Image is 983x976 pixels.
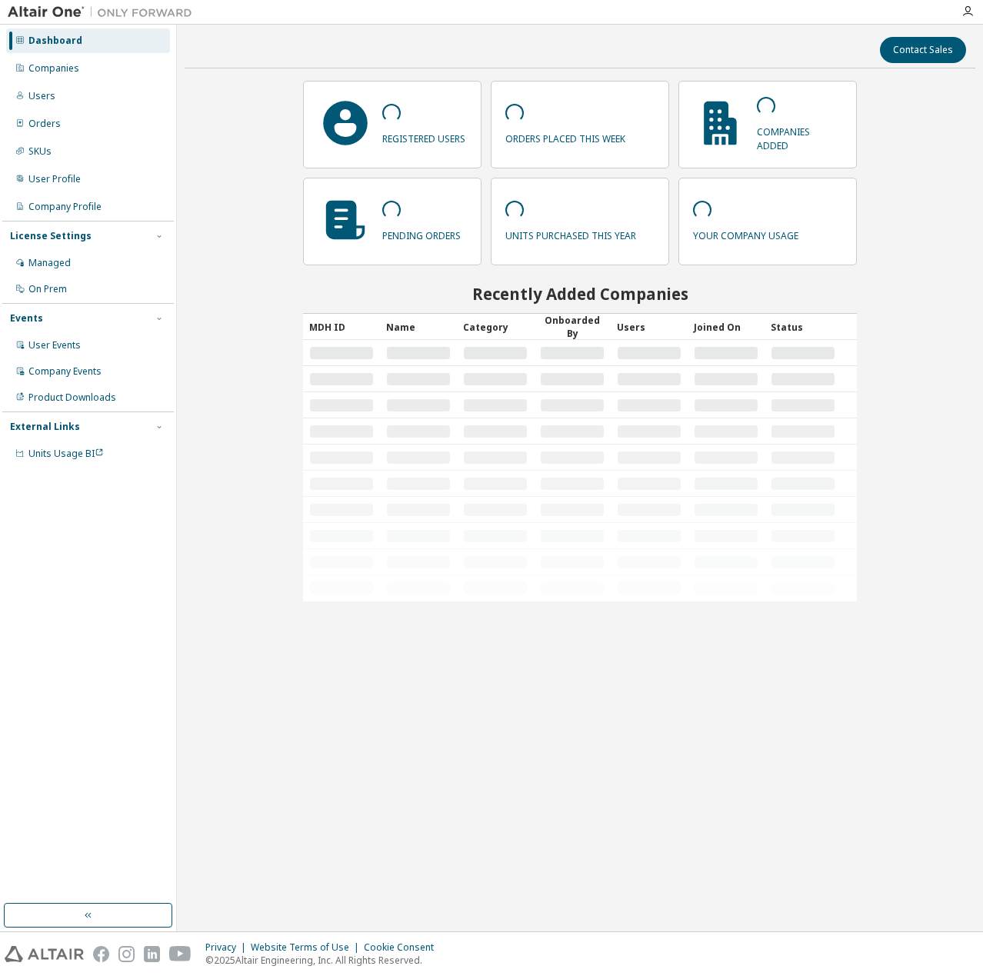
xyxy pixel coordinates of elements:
div: Product Downloads [28,391,116,404]
button: Contact Sales [880,37,966,63]
div: User Profile [28,173,81,185]
p: companies added [757,121,842,152]
p: pending orders [382,225,461,242]
div: Orders [28,118,61,130]
img: Altair One [8,5,200,20]
p: orders placed this week [505,128,625,145]
div: Users [617,315,681,339]
p: © 2025 Altair Engineering, Inc. All Rights Reserved. [205,954,443,967]
img: instagram.svg [118,946,135,962]
p: registered users [382,128,465,145]
div: Name [386,315,451,339]
div: Status [771,315,835,339]
div: Events [10,312,43,325]
div: SKUs [28,145,52,158]
div: Companies [28,62,79,75]
div: Managed [28,257,71,269]
div: MDH ID [309,315,374,339]
p: your company usage [693,225,798,242]
div: Company Profile [28,201,102,213]
p: units purchased this year [505,225,636,242]
div: External Links [10,421,80,433]
div: Category [463,315,528,339]
img: youtube.svg [169,946,192,962]
div: Joined On [694,315,758,339]
h2: Recently Added Companies [303,284,857,304]
img: linkedin.svg [144,946,160,962]
img: facebook.svg [93,946,109,962]
div: Users [28,90,55,102]
div: On Prem [28,283,67,295]
div: User Events [28,339,81,351]
div: Cookie Consent [364,941,443,954]
div: License Settings [10,230,92,242]
div: Company Events [28,365,102,378]
img: altair_logo.svg [5,946,84,962]
div: Privacy [205,941,251,954]
div: Dashboard [28,35,82,47]
div: Website Terms of Use [251,941,364,954]
span: Units Usage BI [28,447,104,460]
div: Onboarded By [540,314,605,340]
